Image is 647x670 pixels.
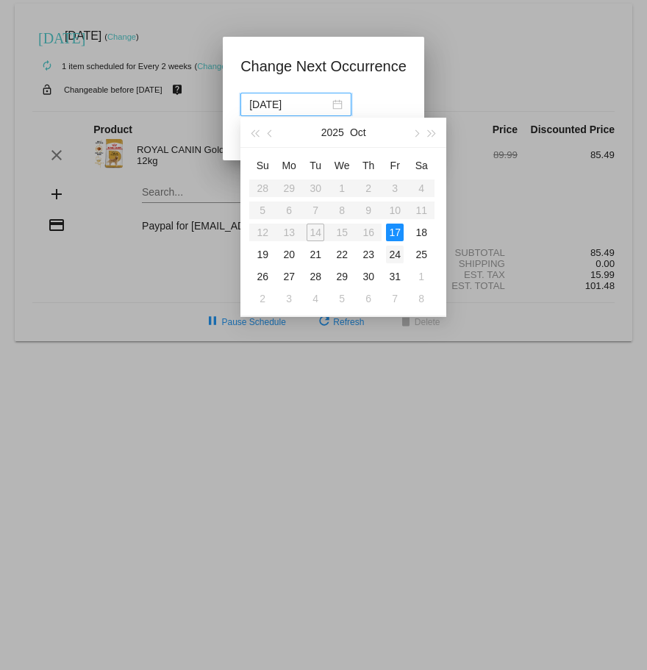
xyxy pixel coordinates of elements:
td: 11/6/2025 [355,288,382,310]
th: Wed [329,154,355,177]
td: 10/31/2025 [382,265,408,288]
th: Sat [408,154,435,177]
th: Sun [249,154,276,177]
td: 11/8/2025 [408,288,435,310]
td: 10/28/2025 [302,265,329,288]
div: 28 [307,268,324,285]
div: 23 [360,246,377,263]
td: 10/17/2025 [382,221,408,243]
button: Last year (Control + left) [246,118,262,147]
td: 10/21/2025 [302,243,329,265]
th: Tue [302,154,329,177]
td: 10/20/2025 [276,243,302,265]
div: 22 [333,246,351,263]
div: 25 [412,246,430,263]
td: 10/18/2025 [408,221,435,243]
div: 18 [412,224,430,241]
div: 31 [386,268,404,285]
div: 5 [333,290,351,307]
td: 10/19/2025 [249,243,276,265]
div: 27 [280,268,298,285]
div: 30 [360,268,377,285]
th: Fri [382,154,408,177]
div: 8 [412,290,430,307]
div: 7 [386,290,404,307]
div: 17 [386,224,404,241]
td: 10/24/2025 [382,243,408,265]
td: 11/1/2025 [408,265,435,288]
div: 24 [386,246,404,263]
button: Next month (PageDown) [407,118,423,147]
td: 11/5/2025 [329,288,355,310]
button: Next year (Control + right) [424,118,440,147]
th: Mon [276,154,302,177]
td: 11/2/2025 [249,288,276,310]
td: 11/4/2025 [302,288,329,310]
div: 3 [280,290,298,307]
div: 19 [254,246,271,263]
div: 21 [307,246,324,263]
td: 10/30/2025 [355,265,382,288]
button: 2025 [321,118,344,147]
button: Oct [350,118,366,147]
td: 11/7/2025 [382,288,408,310]
div: 1 [412,268,430,285]
div: 29 [333,268,351,285]
th: Thu [355,154,382,177]
td: 10/29/2025 [329,265,355,288]
div: 20 [280,246,298,263]
div: 4 [307,290,324,307]
td: 10/22/2025 [329,243,355,265]
div: 2 [254,290,271,307]
td: 10/25/2025 [408,243,435,265]
td: 10/27/2025 [276,265,302,288]
div: 26 [254,268,271,285]
div: 6 [360,290,377,307]
td: 11/3/2025 [276,288,302,310]
button: Previous month (PageUp) [263,118,279,147]
input: Select date [249,96,329,113]
td: 10/26/2025 [249,265,276,288]
td: 10/23/2025 [355,243,382,265]
h1: Change Next Occurrence [240,54,407,78]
